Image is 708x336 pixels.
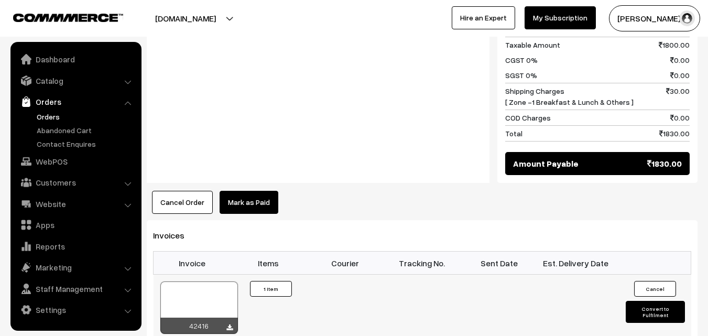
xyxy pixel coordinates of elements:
[307,252,384,275] th: Courier
[153,230,197,241] span: Invoices
[659,39,690,50] span: 1800.00
[670,55,690,66] span: 0.00
[505,39,560,50] span: Taxable Amount
[537,252,614,275] th: Est. Delivery Date
[34,138,138,149] a: Contact Enquires
[13,194,138,213] a: Website
[609,5,700,31] button: [PERSON_NAME] s…
[230,252,307,275] th: Items
[13,215,138,234] a: Apps
[34,111,138,122] a: Orders
[647,157,682,170] span: 1830.00
[505,112,551,123] span: COD Charges
[670,112,690,123] span: 0.00
[659,128,690,139] span: 1830.00
[152,191,213,214] button: Cancel Order
[505,85,634,107] span: Shipping Charges [ Zone -1 Breakfast & Lunch & Others ]
[505,128,522,139] span: Total
[13,279,138,298] a: Staff Management
[634,281,676,297] button: Cancel
[666,85,690,107] span: 30.00
[13,71,138,90] a: Catalog
[118,5,253,31] button: [DOMAIN_NAME]
[160,318,238,334] div: 42416
[34,125,138,136] a: Abandoned Cart
[250,281,292,297] button: 1 Item
[505,55,538,66] span: CGST 0%
[626,301,685,323] button: Convert to Fulfilment
[13,173,138,192] a: Customers
[13,92,138,111] a: Orders
[13,152,138,171] a: WebPOS
[13,258,138,277] a: Marketing
[384,252,461,275] th: Tracking No.
[670,70,690,81] span: 0.00
[679,10,695,26] img: user
[13,300,138,319] a: Settings
[452,6,515,29] a: Hire an Expert
[13,14,123,21] img: COMMMERCE
[13,10,105,23] a: COMMMERCE
[525,6,596,29] a: My Subscription
[13,50,138,69] a: Dashboard
[505,70,537,81] span: SGST 0%
[220,191,278,214] a: Mark as Paid
[13,237,138,256] a: Reports
[154,252,231,275] th: Invoice
[461,252,538,275] th: Sent Date
[513,157,579,170] span: Amount Payable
